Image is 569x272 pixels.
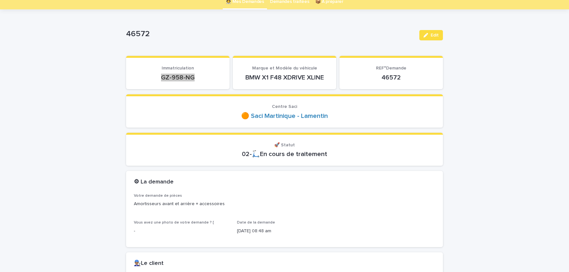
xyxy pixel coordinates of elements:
span: Marque et Modèle du véhicule [252,66,317,70]
a: 🟠 Saci Martinique - Lamentin [241,112,328,120]
button: Edit [419,30,443,40]
span: Immatriculation [162,66,194,70]
h2: ⚙ La demande [134,179,174,186]
p: 46572 [347,74,435,81]
p: - [134,228,229,235]
p: 02-🛴En cours de traitement [134,150,435,158]
p: BMW X1 F48 XDRIVE XLINE [241,74,328,81]
span: Votre demande de pièces [134,194,182,198]
p: [DATE] 08:48 am [237,228,332,235]
span: Date de la demande [237,221,275,225]
span: Vous avez une photo de votre demande ? [ [134,221,214,225]
p: 46572 [126,29,414,39]
span: Centre Saci [272,104,297,109]
span: Edit [431,33,439,37]
p: GZ-958-NG [134,74,222,81]
h2: 👨🏽‍🔧Le client [134,260,164,267]
span: REF°Demande [376,66,406,70]
span: 🚀 Statut [274,143,295,147]
p: Amortisseurs avant et arrière + accessoires [134,201,435,207]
